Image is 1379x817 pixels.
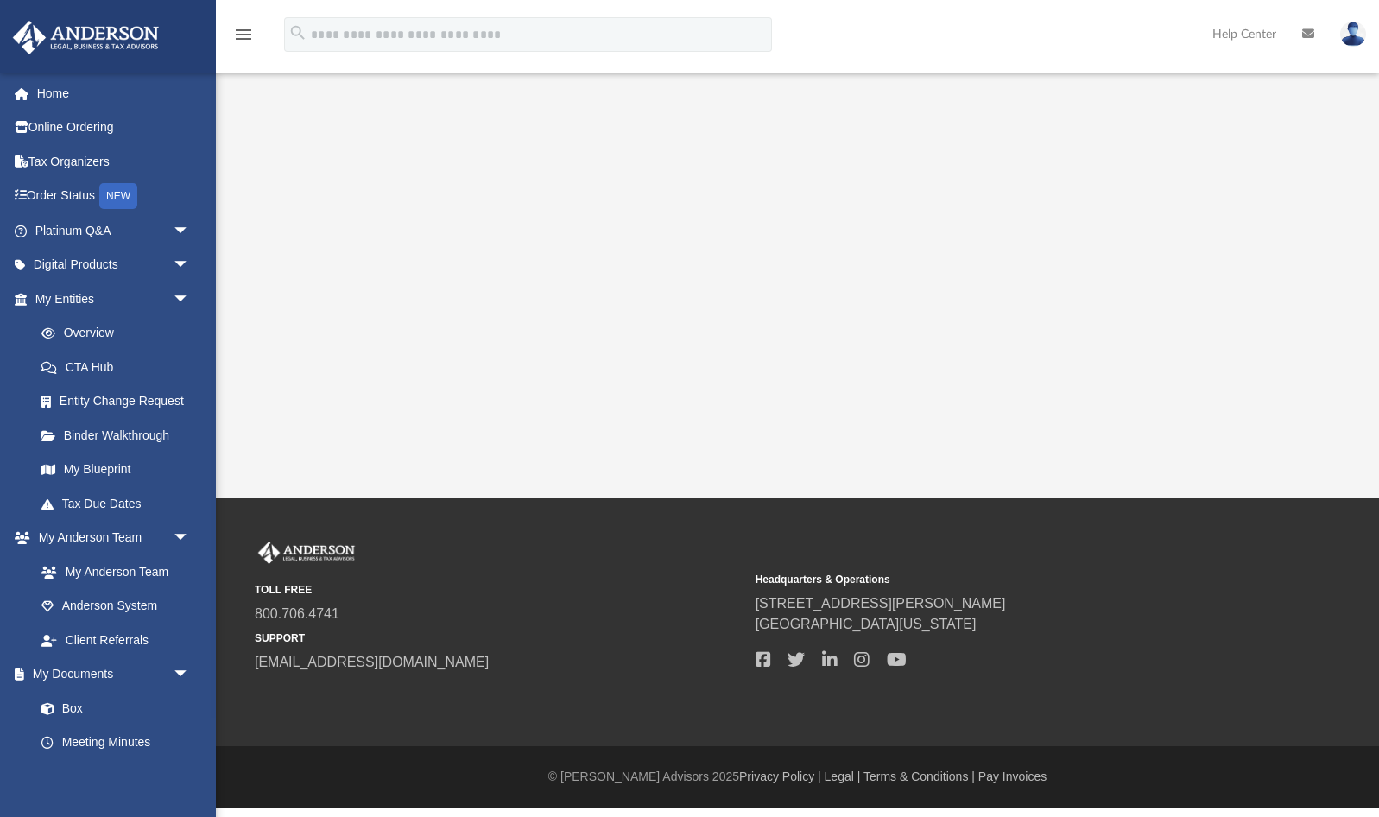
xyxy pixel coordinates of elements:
a: [GEOGRAPHIC_DATA][US_STATE] [756,617,977,631]
span: arrow_drop_down [173,282,207,317]
i: search [288,23,307,42]
a: Meeting Minutes [24,725,207,760]
a: menu [233,33,254,45]
a: 800.706.4741 [255,606,339,621]
a: Order StatusNEW [12,179,216,214]
a: Box [24,691,199,725]
a: Entity Change Request [24,384,216,419]
small: TOLL FREE [255,582,743,598]
a: Privacy Policy | [739,769,821,783]
a: My Documentsarrow_drop_down [12,657,207,692]
a: My Blueprint [24,453,207,487]
a: My Entitiesarrow_drop_down [12,282,216,316]
a: Platinum Q&Aarrow_drop_down [12,213,216,248]
a: CTA Hub [24,350,216,384]
a: Terms & Conditions | [863,769,975,783]
a: [STREET_ADDRESS][PERSON_NAME] [756,596,1006,611]
a: Legal | [825,769,861,783]
a: [EMAIL_ADDRESS][DOMAIN_NAME] [255,655,489,669]
div: © [PERSON_NAME] Advisors 2025 [216,768,1379,786]
a: My Anderson Teamarrow_drop_down [12,521,207,555]
a: My Anderson Team [24,554,199,589]
span: arrow_drop_down [173,657,207,693]
span: arrow_drop_down [173,213,207,249]
span: arrow_drop_down [173,521,207,556]
span: arrow_drop_down [173,248,207,283]
a: Binder Walkthrough [24,418,216,453]
img: Anderson Advisors Platinum Portal [255,541,358,564]
a: Anderson System [24,589,207,624]
a: Tax Organizers [12,144,216,179]
a: Pay Invoices [978,769,1047,783]
img: Anderson Advisors Platinum Portal [8,21,164,54]
a: Tax Due Dates [24,486,216,521]
a: Online Ordering [12,111,216,145]
div: NEW [99,183,137,209]
i: menu [233,24,254,45]
a: Digital Productsarrow_drop_down [12,248,216,282]
small: SUPPORT [255,630,743,646]
a: Overview [24,316,216,351]
a: Home [12,76,216,111]
small: Headquarters & Operations [756,572,1244,587]
a: Client Referrals [24,623,207,657]
img: User Pic [1340,22,1366,47]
